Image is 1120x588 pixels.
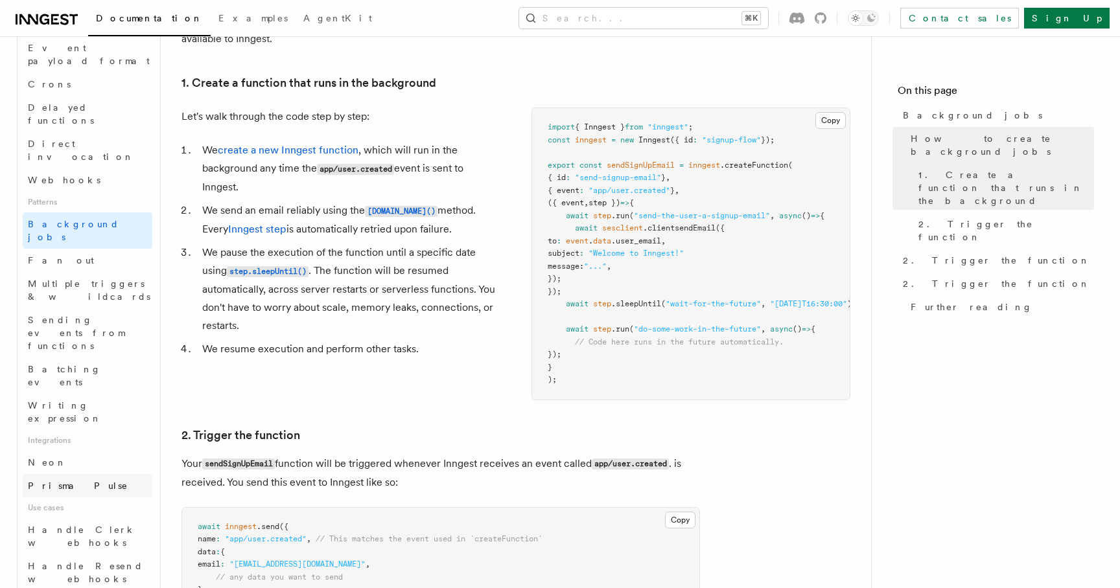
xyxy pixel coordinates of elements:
span: event [566,236,589,245]
span: , [607,262,611,271]
span: 2. Trigger the function [918,218,1094,243]
span: .user_email [611,236,661,245]
p: Let's walk through the code step by step: [181,107,500,126]
span: await [575,223,598,232]
span: => [811,211,820,220]
span: Patterns [23,192,152,212]
span: { [220,547,225,556]
span: Webhooks [28,175,100,185]
code: app/user.created [592,458,669,469]
span: "Welcome to Inngest!" [589,249,684,258]
span: Multiple triggers & wildcards [28,278,150,302]
span: sendSignUpEmail [607,161,675,170]
a: AgentKit [296,4,380,35]
a: [DOMAIN_NAME]() [365,204,437,216]
span: new [620,135,634,144]
span: subject [548,249,579,258]
span: 2. Trigger the function [903,254,1090,267]
a: How to create background jobs [905,127,1094,163]
span: : [579,249,584,258]
span: await [198,522,220,531]
a: Sending events from functions [23,308,152,357]
span: Background jobs [28,219,119,242]
span: }); [548,287,561,296]
span: step }) [589,198,620,207]
span: { Inngest } [575,122,625,131]
span: "..." [584,262,607,271]
span: await [566,299,589,308]
span: Integrations [23,430,152,451]
span: "[EMAIL_ADDRESS][DOMAIN_NAME]" [229,560,366,569]
span: Further reading [911,300,1032,313]
button: Toggle dark mode [848,10,879,26]
a: Direct invocation [23,132,152,168]
a: Handle Clerk webhooks [23,518,152,554]
span: .sleepUntil [611,299,661,308]
span: "signup-flow" [702,135,761,144]
span: Sending events from functions [28,315,124,351]
button: Copy [815,112,846,129]
span: // This matches the event used in `createFunction` [316,534,542,543]
a: Examples [211,4,296,35]
a: Further reading [905,295,1094,319]
span: import [548,122,575,131]
span: , [307,534,311,543]
span: inngest [575,135,607,144]
span: step [593,324,611,334]
span: Handle Clerk webhooks [28,525,136,548]
span: , [761,299,765,308]
a: Contact sales [900,8,1019,28]
span: , [584,198,589,207]
a: step.sleepUntil() [227,264,309,277]
span: await [566,324,589,334]
a: 2. Trigger the function [898,249,1094,272]
span: async [779,211,802,220]
button: Copy [665,512,695,528]
code: [DOMAIN_NAME]() [365,206,437,217]
a: Webhooks [23,168,152,192]
a: Writing expression [23,394,152,430]
a: Delayed functions [23,96,152,132]
a: Event payload format [23,36,152,73]
span: "app/user.created" [225,534,307,543]
span: ( [788,161,793,170]
a: Sign Up [1024,8,1110,28]
span: }); [548,274,561,283]
span: => [620,198,629,207]
code: sendSignUpEmail [202,458,275,469]
span: ( [661,299,666,308]
span: "[DATE]T16:30:00" [770,299,847,308]
span: { id [548,173,566,182]
span: , [366,560,370,569]
li: We pause the execution of the function until a specific date using . The function will be resumed... [198,243,500,335]
span: How to create background jobs [911,132,1094,158]
span: async [770,324,793,334]
span: inngest [688,161,720,170]
span: 1. Create a function that runs in the background [918,168,1094,207]
a: 2. Trigger the function [913,212,1094,249]
span: .run [611,211,629,220]
code: step.sleepUntil() [227,266,309,277]
a: 1. Create a function that runs in the background [181,74,436,92]
span: const [548,135,570,144]
span: 2. Trigger the function [903,277,1090,290]
span: Crons [28,79,71,89]
a: Fan out [23,249,152,272]
span: , [770,211,775,220]
span: ({ event [548,198,584,207]
a: Prisma Pulse [23,474,152,497]
span: ; [688,122,693,131]
span: Delayed functions [28,102,94,126]
span: ( [629,211,634,220]
a: Batching events [23,357,152,394]
span: sesclient [602,223,643,232]
span: const [579,161,602,170]
a: Background jobs [898,104,1094,127]
span: : [693,135,697,144]
span: Handle Resend webhooks [28,561,143,584]
span: { [820,211,824,220]
span: .createFunction [720,161,788,170]
span: ({ [716,223,725,232]
span: to [548,236,557,245]
span: ); [847,299,856,308]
